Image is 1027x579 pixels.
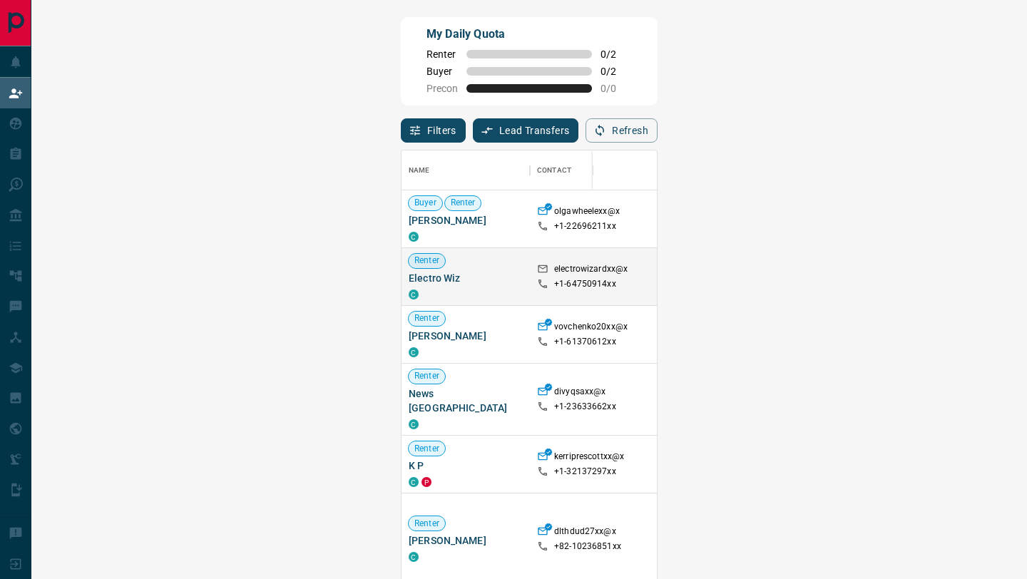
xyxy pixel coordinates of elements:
[409,518,445,530] span: Renter
[409,458,523,473] span: K P
[409,386,523,415] span: News [GEOGRAPHIC_DATA]
[421,477,431,487] div: property.ca
[409,197,442,209] span: Buyer
[537,150,571,190] div: Contact
[473,118,579,143] button: Lead Transfers
[554,451,624,466] p: kerriprescottxx@x
[445,197,481,209] span: Renter
[409,347,419,357] div: condos.ca
[409,477,419,487] div: condos.ca
[409,150,430,190] div: Name
[554,401,616,413] p: +1- 23633662xx
[554,336,616,348] p: +1- 61370612xx
[601,83,632,94] span: 0 / 0
[409,271,523,285] span: Electro Wiz
[554,466,616,478] p: +1- 32137297xx
[601,66,632,77] span: 0 / 2
[554,386,606,401] p: divyqsaxx@x
[409,312,445,324] span: Renter
[554,540,621,553] p: +82- 10236851xx
[554,205,620,220] p: olgawheelexx@x
[409,533,523,548] span: [PERSON_NAME]
[554,278,616,290] p: +1- 64750914xx
[409,232,419,242] div: condos.ca
[401,118,466,143] button: Filters
[409,329,523,343] span: [PERSON_NAME]
[409,289,419,299] div: condos.ca
[409,419,419,429] div: condos.ca
[409,552,419,562] div: condos.ca
[426,26,632,43] p: My Daily Quota
[554,526,616,540] p: dlthdud27xx@x
[601,48,632,60] span: 0 / 2
[409,443,445,455] span: Renter
[554,220,616,232] p: +1- 22696211xx
[409,213,523,227] span: [PERSON_NAME]
[426,83,458,94] span: Precon
[554,263,628,278] p: electrowizardxx@x
[586,118,658,143] button: Refresh
[426,48,458,60] span: Renter
[409,255,445,267] span: Renter
[554,321,628,336] p: vovchenko20xx@x
[426,66,458,77] span: Buyer
[530,150,644,190] div: Contact
[409,370,445,382] span: Renter
[402,150,530,190] div: Name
